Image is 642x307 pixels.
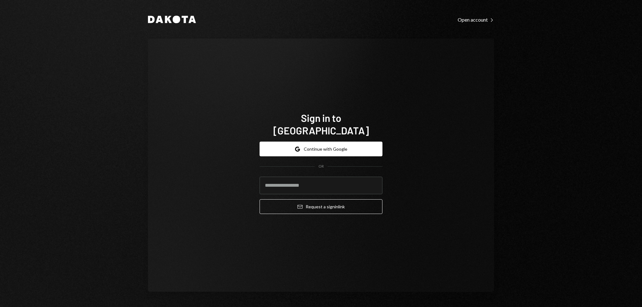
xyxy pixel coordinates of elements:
[458,17,494,23] div: Open account
[458,16,494,23] a: Open account
[260,199,382,214] button: Request a signinlink
[318,164,324,169] div: OR
[260,142,382,156] button: Continue with Google
[260,112,382,137] h1: Sign in to [GEOGRAPHIC_DATA]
